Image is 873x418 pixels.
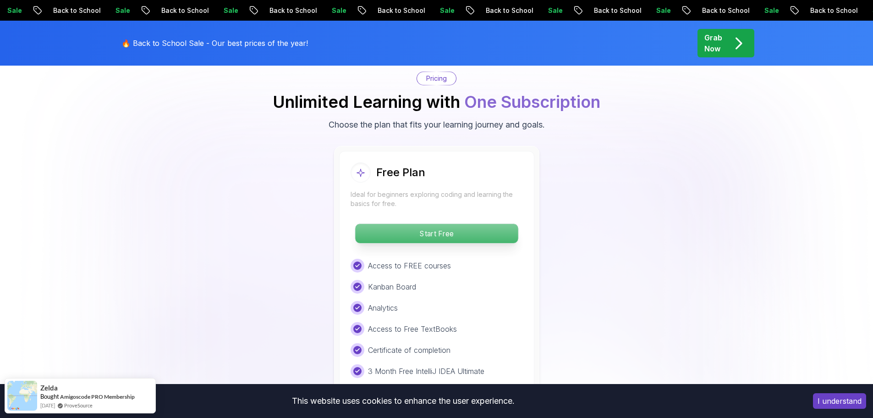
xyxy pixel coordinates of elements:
p: Back to School [367,6,429,15]
p: Access to Free TextBooks [368,323,457,334]
p: 🔥 Back to School Sale - Our best prices of the year! [121,38,308,49]
h2: Unlimited Learning with [273,93,600,111]
a: Amigoscode PRO Membership [60,393,135,401]
p: Choose the plan that fits your learning journey and goals. [329,118,545,131]
a: ProveSource [64,401,93,409]
span: Zelda [40,384,58,392]
p: Sale [104,6,134,15]
p: Start Free [355,224,518,243]
p: Back to School [258,6,321,15]
p: Sale [645,6,675,15]
button: Start Free [355,223,518,244]
p: Grab Now [704,32,722,54]
a: Start Free [351,229,523,238]
p: Access to FREE courses [368,260,451,271]
p: Pricing [426,74,447,83]
p: Back to School [475,6,537,15]
p: Sale [321,6,350,15]
p: Sale [753,6,783,15]
div: This website uses cookies to enhance the user experience. [7,391,799,411]
p: Analytics [368,302,398,313]
p: Kanban Board [368,281,416,292]
img: provesource social proof notification image [7,381,37,411]
p: Sale [429,6,458,15]
p: Back to School [799,6,862,15]
span: [DATE] [40,401,55,409]
span: One Subscription [464,92,600,112]
p: Sale [213,6,242,15]
button: Accept cookies [813,393,866,409]
h2: Free Plan [376,165,425,180]
p: Ideal for beginners exploring coding and learning the basics for free. [351,190,523,208]
p: Back to School [42,6,104,15]
span: Bought [40,393,59,400]
p: Back to School [583,6,645,15]
p: Back to School [150,6,213,15]
p: Back to School [691,6,753,15]
p: Certificate of completion [368,345,450,356]
p: Sale [537,6,566,15]
p: 3 Month Free IntelliJ IDEA Ultimate [368,366,484,377]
